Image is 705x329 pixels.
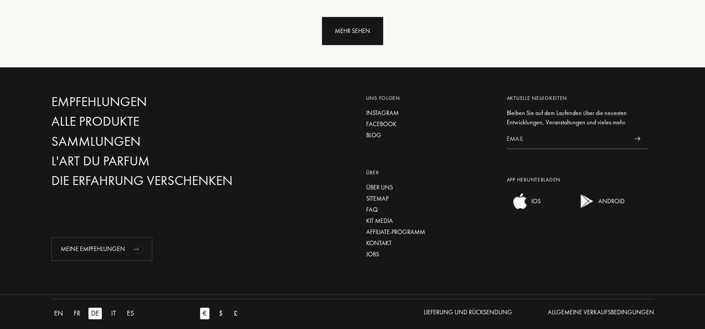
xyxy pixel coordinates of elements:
[507,108,647,127] div: Bleiben Sie auf dem Laufenden über die neuesten Entwicklungen, Veranstaltungen und vieles mehr.
[574,204,625,212] a: android appANDROID
[216,308,225,319] div: $
[51,114,243,129] a: Alle Produkte
[88,308,102,319] div: DE
[366,216,493,226] a: Kit media
[51,173,243,189] a: Die Erfahrung verschenken
[548,308,654,317] div: Allgemeine Verkaufsbedingungen
[366,194,493,203] a: Sitemap
[424,308,512,319] a: Lieferung und Rücksendung
[124,308,142,319] a: ES
[548,308,654,319] a: Allgemeine Verkaufsbedingungen
[71,308,88,319] a: FR
[200,308,216,319] a: €
[366,239,493,248] a: Kontakt
[71,308,83,319] div: FR
[108,308,124,319] a: IT
[507,94,647,102] div: Aktuelle Neuigkeiten
[51,308,66,319] div: EN
[200,308,209,319] div: €
[511,192,529,210] img: ios app
[366,119,493,129] a: Facebook
[507,176,647,184] div: App herunterladen
[51,134,243,149] a: Sammlungen
[130,240,148,258] div: animation
[322,17,383,45] div: Mehr sehen
[578,192,596,210] img: android app
[366,169,493,177] div: Über
[424,308,512,317] div: Lieferung und Rücksendung
[51,308,71,319] a: EN
[366,227,493,237] a: Affiliate-Programm
[124,308,137,319] div: ES
[634,136,640,141] img: news_send.svg
[366,250,493,259] a: Jobs
[88,308,108,319] a: DE
[366,108,493,118] a: Instagram
[231,308,240,319] div: £
[366,131,493,140] a: Blog
[366,94,493,102] div: Uns folgen
[231,308,246,319] a: £
[108,308,119,319] div: IT
[51,94,243,110] a: Empfehlungen
[51,153,243,169] a: L'Art du Parfum
[507,129,627,149] input: Email
[529,192,541,210] div: IOS
[596,192,625,210] div: ANDROID
[216,308,231,319] a: $
[507,204,541,212] a: ios appIOS
[366,183,493,192] a: Über uns
[366,205,493,214] a: FAQ
[51,237,152,261] div: Meine Empfehlungen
